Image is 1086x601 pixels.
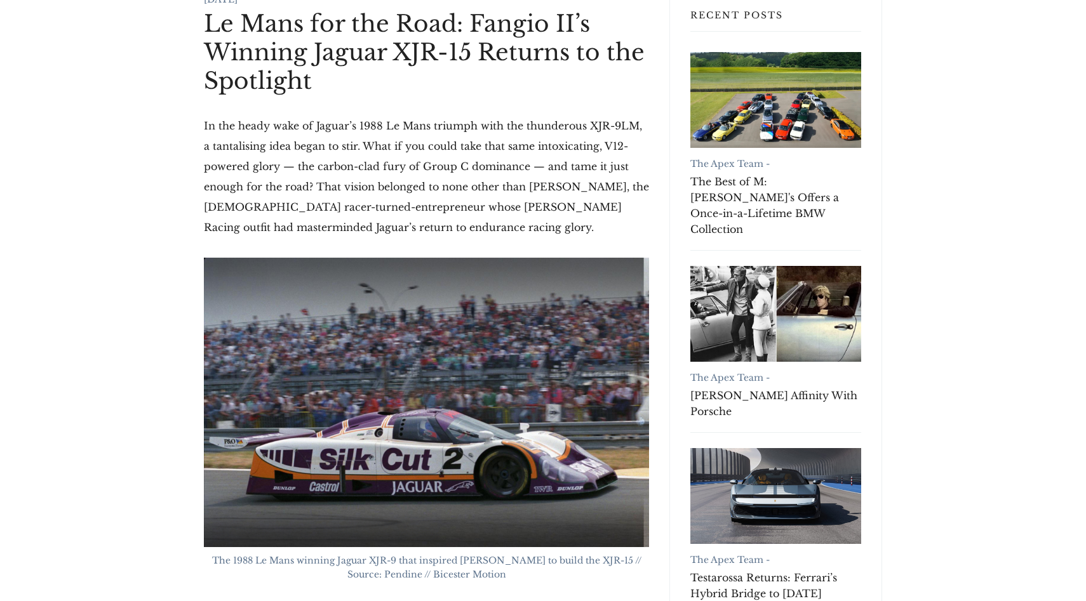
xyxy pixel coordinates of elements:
a: The Apex Team - [690,158,770,169]
a: The Apex Team - [690,372,770,383]
a: [PERSON_NAME] Affinity With Porsche [690,388,861,419]
span: The 1988 Le Mans winning Jaguar XJR-9 that inspired [PERSON_NAME] to build the XJR-15 // Source: ... [212,555,644,580]
h1: Le Mans for the Road: Fangio II’s Winning Jaguar XJR-15 Returns to the Spotlight [204,10,649,95]
h3: Recent Posts [690,10,861,32]
a: Robert Redford's Affinity With Porsche [690,266,861,362]
a: Testarossa Returns: Ferrari’s Hybrid Bridge to Tomorrow [690,448,861,544]
a: The Best of M: RM Sotheby's Offers a Once-in-a-Lifetime BMW Collection [690,52,861,148]
p: In the heady wake of Jaguar’s 1988 Le Mans triumph with the thunderous XJR-9LM, a tantalising ide... [204,116,649,237]
a: The Best of M: [PERSON_NAME]'s Offers a Once-in-a-Lifetime BMW Collection [690,174,861,237]
a: The Apex Team - [690,554,770,565]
